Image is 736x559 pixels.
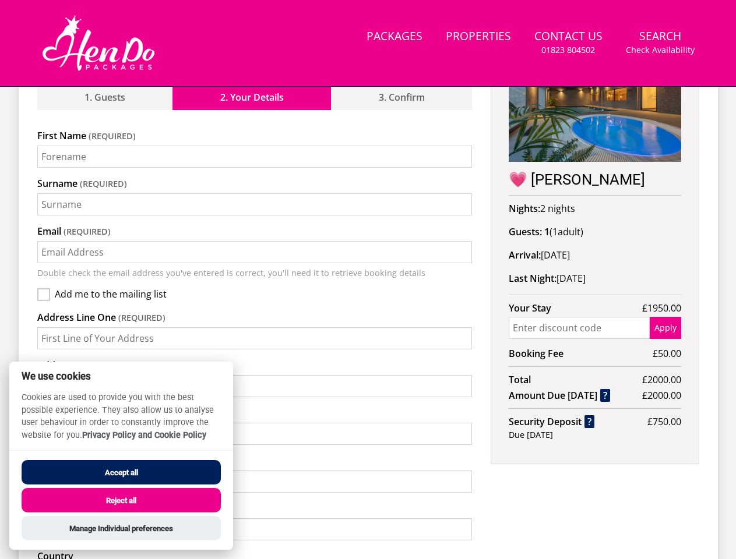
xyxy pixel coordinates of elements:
[509,415,594,429] strong: Security Deposit
[37,129,473,143] label: First Name
[509,429,681,441] div: Due [DATE]
[331,84,472,110] a: 3. Confirm
[642,388,681,402] span: £
[37,358,473,372] label: Address Line Two
[509,225,542,238] strong: Guests:
[441,24,516,50] a: Properties
[37,375,473,397] input: Second Line of Your Address
[509,388,610,402] strong: Amount Due [DATE]
[650,317,681,339] button: Apply
[509,346,652,360] strong: Booking Fee
[647,415,681,429] span: £
[37,14,160,72] img: Hen Do Packages
[642,301,681,315] span: £
[647,373,681,386] span: 2000.00
[172,84,331,110] a: 2. Your Details
[530,24,607,62] a: Contact Us01823 804502
[22,460,221,484] button: Accept all
[509,171,681,187] h2: 💗 [PERSON_NAME]
[82,430,206,440] a: Privacy Policy and Cookie Policy
[37,193,473,215] input: Surname
[509,202,540,215] strong: Nights:
[37,241,473,263] input: Email Address
[509,271,681,285] p: [DATE]
[544,225,583,238] span: ( )
[552,225,580,238] span: adult
[22,488,221,512] button: Reject all
[642,373,681,387] span: £
[22,516,221,540] button: Manage Individual preferences
[621,24,699,62] a: SearchCheck Availability
[509,248,681,262] p: [DATE]
[37,267,473,279] p: Double check the email address you've entered is correct, you'll need it to retrieve booking details
[37,224,473,238] label: Email
[55,289,473,302] label: Add me to the mailing list
[37,146,473,168] input: Forename
[509,51,681,162] img: An image of '💗 HARES BARTON'
[509,201,681,215] p: 2 nights
[647,389,681,402] span: 2000.00
[647,302,681,314] span: 1950.00
[509,373,642,387] strong: Total
[37,454,473,468] label: County
[37,501,473,515] label: Postcode
[658,347,681,360] span: 50.00
[626,44,695,56] small: Check Availability
[362,24,427,50] a: Packages
[37,176,473,190] label: Surname
[37,406,473,420] label: City
[37,84,173,110] a: 1. Guests
[509,301,642,315] strong: Your Stay
[552,225,558,238] span: 1
[541,44,595,56] small: 01823 804502
[9,391,233,450] p: Cookies are used to provide you with the best possible experience. They also allow us to analyse ...
[509,272,557,285] strong: Last Night:
[9,371,233,382] h2: We use cookies
[544,225,550,238] strong: 1
[37,310,473,324] label: Address Line One
[37,327,473,349] input: First Line of Your Address
[509,317,649,339] input: Enter discount code
[653,346,681,360] span: £
[653,415,681,428] span: 750.00
[509,249,541,261] strong: Arrival:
